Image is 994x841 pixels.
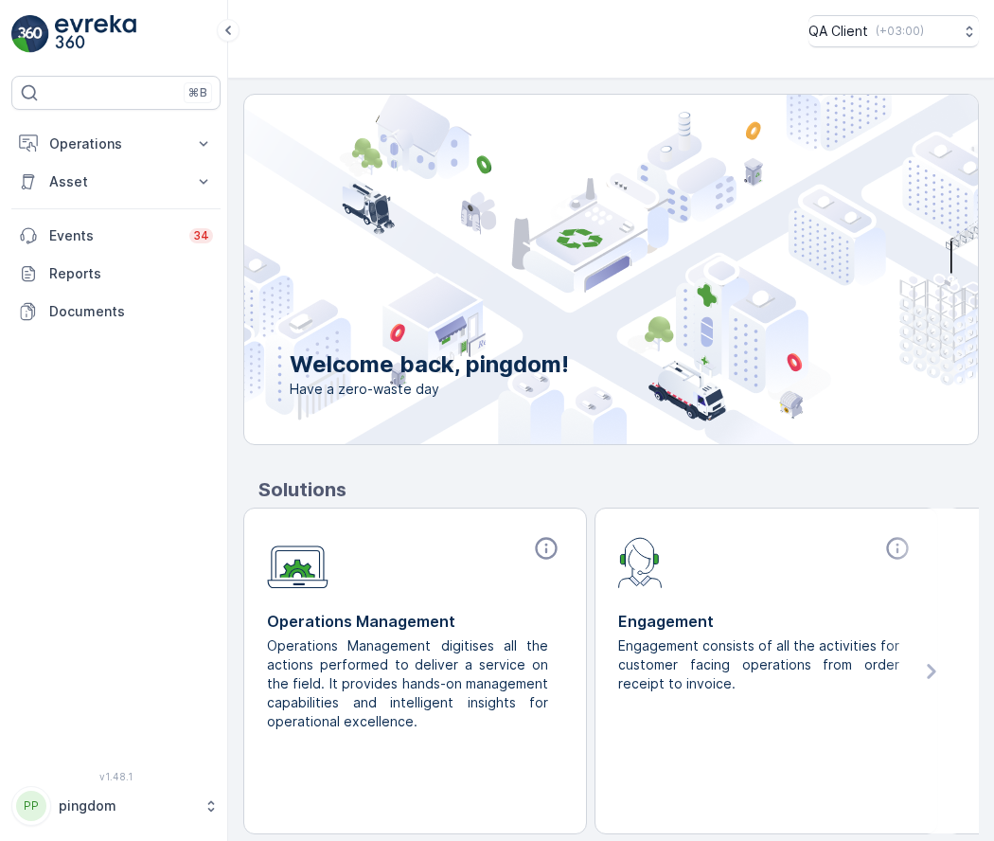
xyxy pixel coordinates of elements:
div: PP [16,791,46,821]
p: Engagement consists of all the activities for customer facing operations from order receipt to in... [618,636,899,693]
p: Documents [49,302,213,321]
button: Asset [11,163,221,201]
button: PPpingdom [11,786,221,826]
p: Reports [49,264,213,283]
p: QA Client [808,22,868,41]
p: Asset [49,172,183,191]
p: Solutions [258,475,979,504]
p: Operations Management digitises all the actions performed to deliver a service on the field. It p... [267,636,548,731]
p: 34 [193,228,209,243]
img: logo [11,15,49,53]
p: Operations [49,134,183,153]
img: logo_light-DOdMpM7g.png [55,15,136,53]
a: Documents [11,293,221,331]
p: ⌘B [188,85,207,100]
img: module-icon [618,535,663,588]
p: pingdom [59,796,194,815]
p: ( +03:00 ) [876,24,924,39]
p: Welcome back, pingdom! [290,349,569,380]
span: v 1.48.1 [11,771,221,782]
span: Have a zero-waste day [290,380,569,399]
p: Events [49,226,178,245]
p: Engagement [618,610,914,633]
button: QA Client(+03:00) [808,15,979,47]
img: city illustration [159,95,978,444]
button: Operations [11,125,221,163]
img: module-icon [267,535,328,589]
a: Events34 [11,217,221,255]
a: Reports [11,255,221,293]
p: Operations Management [267,610,563,633]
